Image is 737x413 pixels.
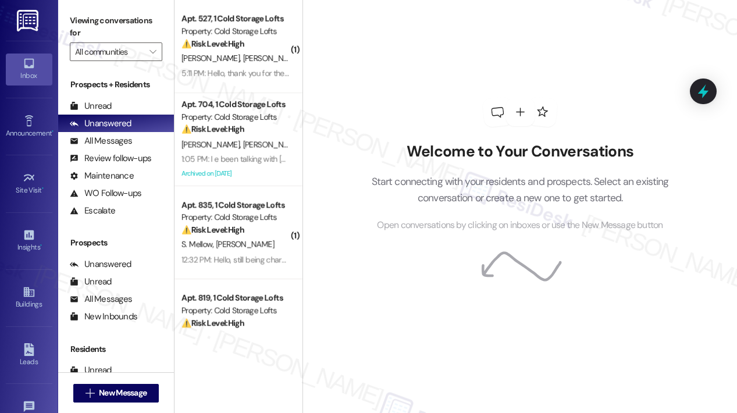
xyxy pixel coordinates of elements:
[6,168,52,200] a: Site Visit •
[354,143,686,161] h2: Welcome to Your Conversations
[181,98,289,111] div: Apt. 704, 1 Cold Storage Lofts
[6,282,52,314] a: Buildings
[70,276,112,288] div: Unread
[6,340,52,371] a: Leads
[42,184,44,193] span: •
[70,135,132,147] div: All Messages
[58,343,174,355] div: Residents
[181,318,244,328] strong: ⚠️ Risk Level: High
[181,111,289,123] div: Property: Cold Storage Lofts
[70,293,132,305] div: All Messages
[99,387,147,399] span: New Message
[58,237,174,249] div: Prospects
[52,127,54,136] span: •
[58,79,174,91] div: Prospects + Residents
[181,239,216,250] span: S. Mellow
[40,241,42,250] span: •
[181,199,289,211] div: Apt. 835, 1 Cold Storage Lofts
[181,254,387,265] div: 12:32 PM: Hello, still being charged garage rent for the month?
[181,292,289,304] div: Apt. 819, 1 Cold Storage Lofts
[181,124,244,134] strong: ⚠️ Risk Level: High
[70,258,131,270] div: Unanswered
[354,173,686,206] p: Start connecting with your residents and prospects. Select an existing conversation or create a n...
[70,118,131,130] div: Unanswered
[243,53,305,63] span: [PERSON_NAME]
[181,25,289,37] div: Property: Cold Storage Lofts
[377,218,663,233] span: Open conversations by clicking on inboxes or use the New Message button
[70,311,137,323] div: New Inbounds
[75,42,144,61] input: All communities
[181,154,337,164] div: 1:05 PM: I e been talking with [PERSON_NAME]
[149,47,156,56] i: 
[70,12,162,42] label: Viewing conversations for
[181,38,244,49] strong: ⚠️ Risk Level: High
[70,100,112,112] div: Unread
[6,225,52,257] a: Insights •
[216,239,274,250] span: [PERSON_NAME]
[181,53,243,63] span: [PERSON_NAME]
[181,139,243,149] span: [PERSON_NAME]
[70,152,151,165] div: Review follow-ups
[181,304,289,316] div: Property: Cold Storage Lofts
[86,389,94,398] i: 
[6,54,52,85] a: Inbox
[181,225,244,235] strong: ⚠️ Risk Level: High
[181,211,289,223] div: Property: Cold Storage Lofts
[70,187,141,200] div: WO Follow-ups
[70,364,112,376] div: Unread
[70,170,134,182] div: Maintenance
[17,10,41,31] img: ResiDesk Logo
[243,139,301,149] span: [PERSON_NAME]
[181,13,289,25] div: Apt. 527, 1 Cold Storage Lofts
[70,205,115,217] div: Escalate
[180,166,290,181] div: Archived on [DATE]
[73,384,159,403] button: New Message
